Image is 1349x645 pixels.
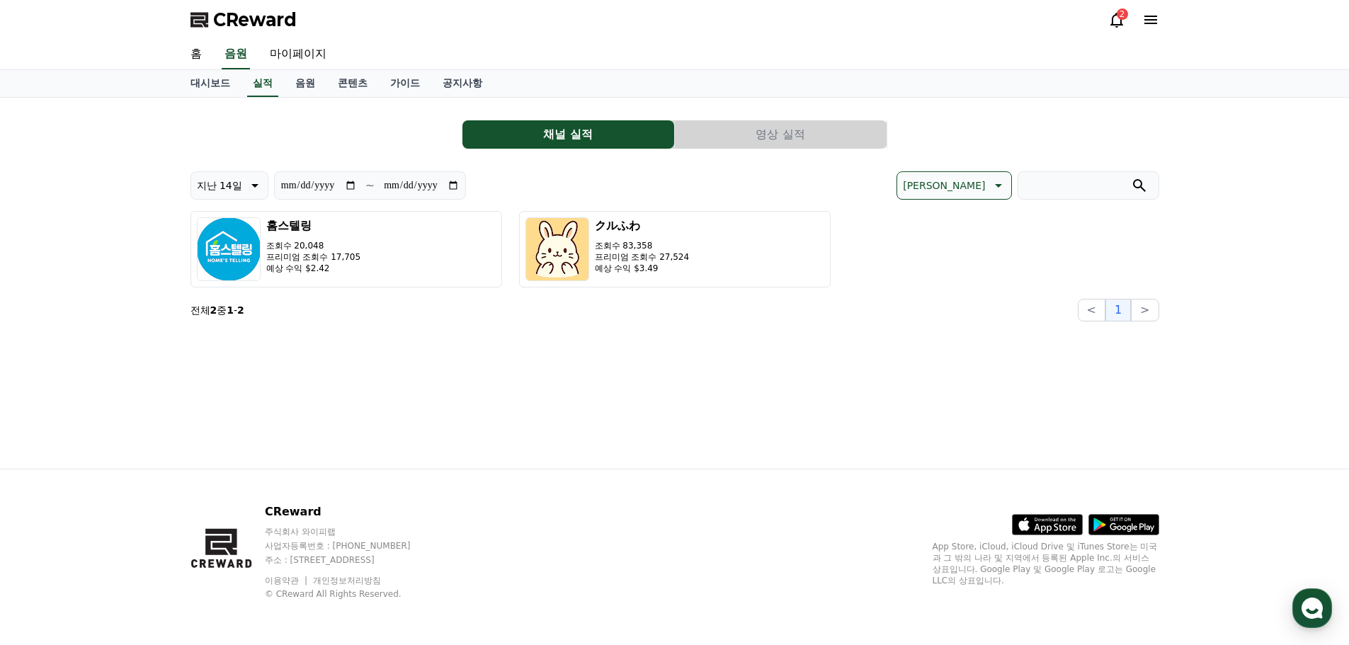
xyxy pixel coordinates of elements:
[93,449,183,484] a: 대화
[197,176,242,195] p: 지난 14일
[595,217,690,234] h3: クルふわ
[379,70,431,97] a: 가이드
[4,449,93,484] a: 홈
[179,40,213,69] a: 홈
[210,304,217,316] strong: 2
[266,217,361,234] h3: 홈스텔링
[1131,299,1159,321] button: >
[903,176,985,195] p: [PERSON_NAME]
[183,449,272,484] a: 설정
[190,171,268,200] button: 지난 14일
[247,70,278,97] a: 실적
[265,503,438,520] p: CReward
[595,263,690,274] p: 예상 수익 $3.49
[179,70,241,97] a: 대시보드
[1078,299,1105,321] button: <
[190,8,297,31] a: CReward
[265,576,309,586] a: 이용약관
[462,120,675,149] a: 채널 실적
[130,471,147,482] span: 대화
[219,470,236,481] span: 설정
[213,8,297,31] span: CReward
[265,588,438,600] p: © CReward All Rights Reserved.
[227,304,234,316] strong: 1
[190,303,244,317] p: 전체 중 -
[1108,11,1125,28] a: 2
[326,70,379,97] a: 콘텐츠
[462,120,674,149] button: 채널 실적
[595,251,690,263] p: 프리미엄 조회수 27,524
[222,40,250,69] a: 음원
[525,217,589,281] img: クルふわ
[431,70,494,97] a: 공지사항
[595,240,690,251] p: 조회수 83,358
[265,554,438,566] p: 주소 : [STREET_ADDRESS]
[266,263,361,274] p: 예상 수익 $2.42
[237,304,244,316] strong: 2
[313,576,381,586] a: 개인정보처리방침
[266,251,361,263] p: 프리미엄 조회수 17,705
[1117,8,1128,20] div: 2
[365,177,375,194] p: ~
[897,171,1011,200] button: [PERSON_NAME]
[284,70,326,97] a: 음원
[519,211,831,287] button: クルふわ 조회수 83,358 프리미엄 조회수 27,524 예상 수익 $3.49
[675,120,887,149] a: 영상 실적
[197,217,261,281] img: 홈스텔링
[190,211,502,287] button: 홈스텔링 조회수 20,048 프리미엄 조회수 17,705 예상 수익 $2.42
[45,470,53,481] span: 홈
[258,40,338,69] a: 마이페이지
[675,120,887,149] button: 영상 실적
[265,540,438,552] p: 사업자등록번호 : [PHONE_NUMBER]
[1105,299,1131,321] button: 1
[265,526,438,537] p: 주식회사 와이피랩
[266,240,361,251] p: 조회수 20,048
[933,541,1159,586] p: App Store, iCloud, iCloud Drive 및 iTunes Store는 미국과 그 밖의 나라 및 지역에서 등록된 Apple Inc.의 서비스 상표입니다. Goo...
